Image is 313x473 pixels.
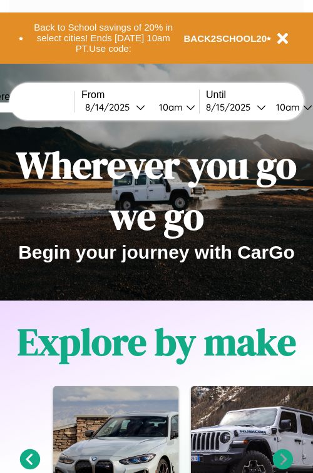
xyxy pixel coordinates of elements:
h1: Explore by make [18,316,296,367]
button: Back to School savings of 20% in select cities! Ends [DATE] 10am PT.Use code: [23,19,184,57]
label: From [81,89,199,101]
div: 10am [153,101,186,113]
div: 8 / 15 / 2025 [206,101,257,113]
div: 10am [270,101,303,113]
button: 10am [149,101,199,114]
div: 8 / 14 / 2025 [85,101,136,113]
b: BACK2SCHOOL20 [184,33,267,44]
button: 8/14/2025 [81,101,149,114]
